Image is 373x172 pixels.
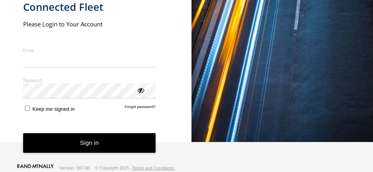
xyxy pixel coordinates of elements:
[132,166,174,170] a: Terms and Conditions
[23,133,156,153] button: Sign in
[23,47,156,53] label: Email
[25,106,30,111] input: Keep me signed in
[125,104,156,112] a: Forgot password?
[17,164,54,172] a: Visit our Website
[136,86,144,94] div: ViewPassword
[95,166,174,170] div: © Copyright 2025 -
[59,166,90,170] div: Version: 307.00
[23,0,156,14] h1: Connected Fleet
[23,77,156,83] label: Password
[32,106,75,112] span: Keep me signed in
[23,20,156,28] h2: Please Login to Your Account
